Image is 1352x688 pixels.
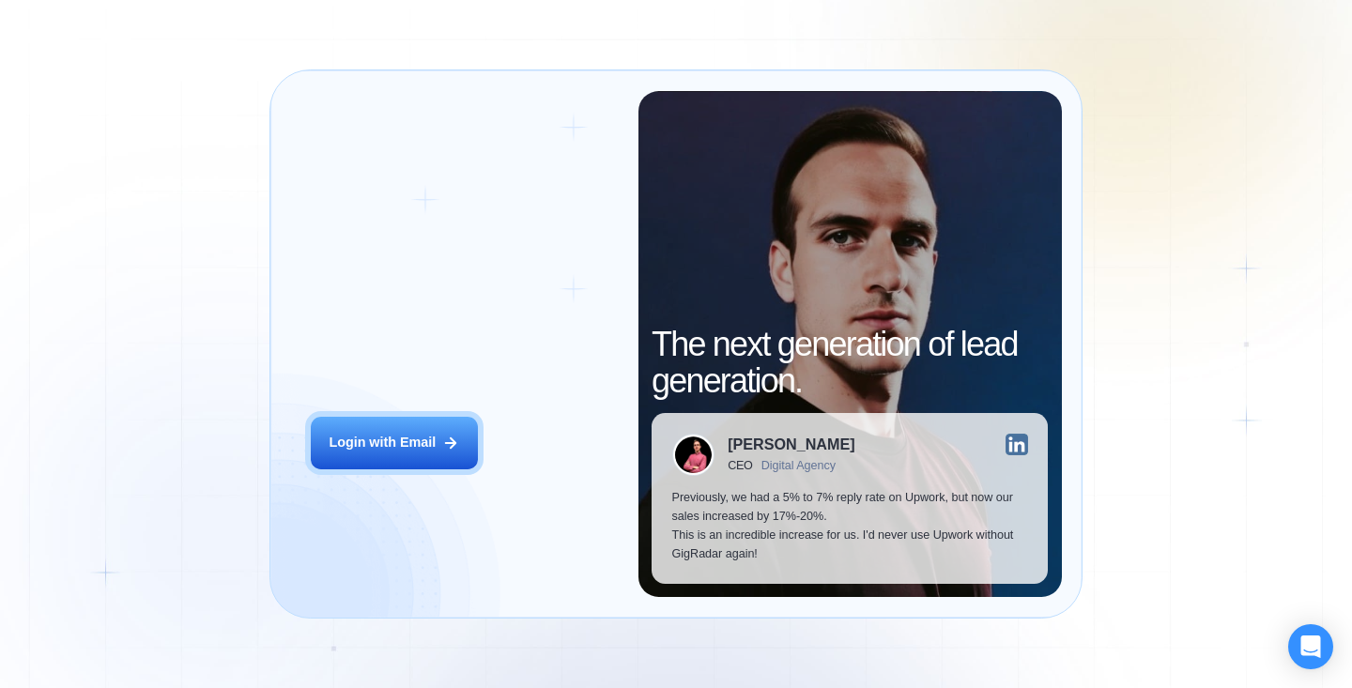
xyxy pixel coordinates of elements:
[728,436,854,451] div: [PERSON_NAME]
[1288,624,1333,669] div: Open Intercom Messenger
[728,459,753,472] div: CEO
[329,434,436,452] div: Login with Email
[652,326,1048,400] h2: The next generation of lead generation.
[672,489,1028,563] p: Previously, we had a 5% to 7% reply rate on Upwork, but now our sales increased by 17%-20%. This ...
[761,459,836,472] div: Digital Agency
[311,417,478,469] button: Login with Email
